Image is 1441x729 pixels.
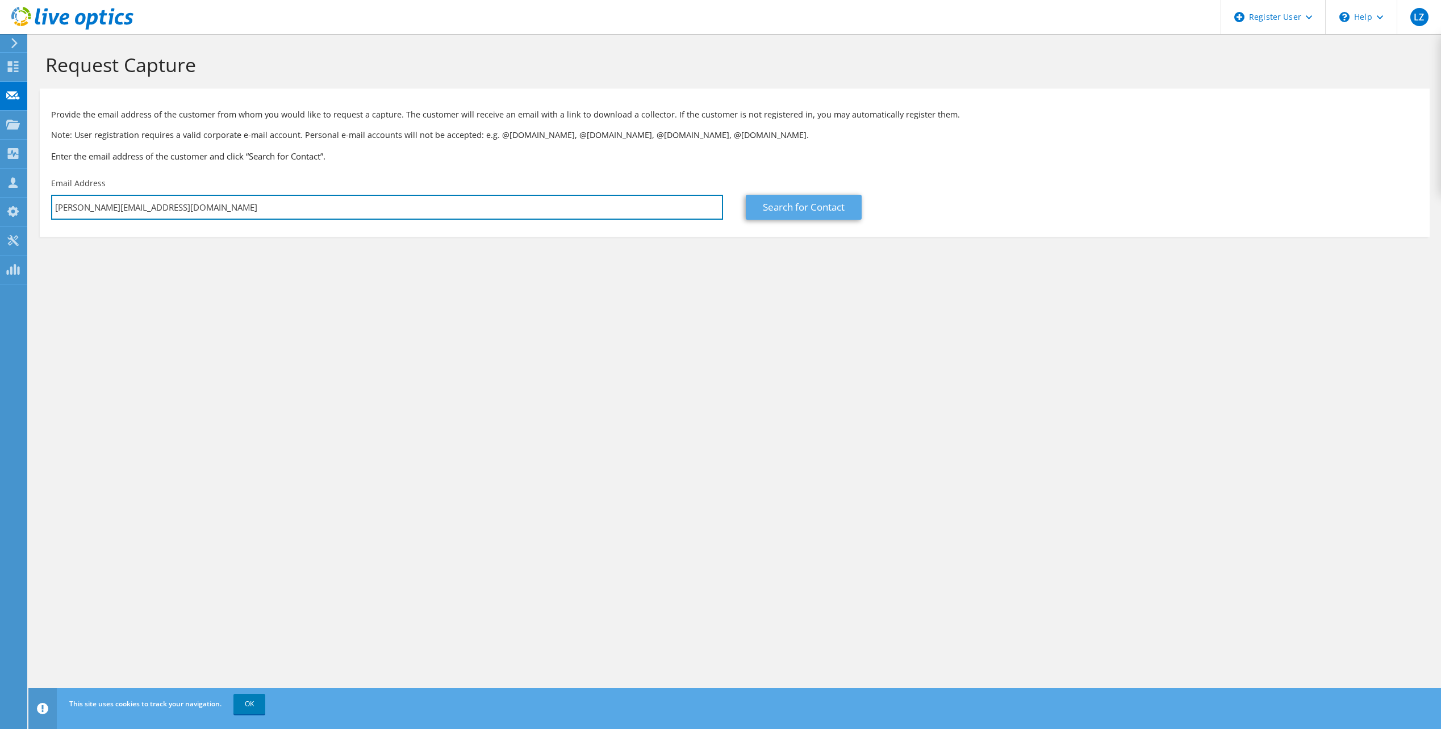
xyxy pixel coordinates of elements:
[1339,12,1350,22] svg: \n
[746,195,862,220] a: Search for Contact
[51,150,1418,162] h3: Enter the email address of the customer and click “Search for Contact”.
[69,699,222,709] span: This site uses cookies to track your navigation.
[1410,8,1429,26] span: LZ
[51,129,1418,141] p: Note: User registration requires a valid corporate e-mail account. Personal e-mail accounts will ...
[51,178,106,189] label: Email Address
[233,694,265,714] a: OK
[45,53,1418,77] h1: Request Capture
[51,108,1418,121] p: Provide the email address of the customer from whom you would like to request a capture. The cust...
